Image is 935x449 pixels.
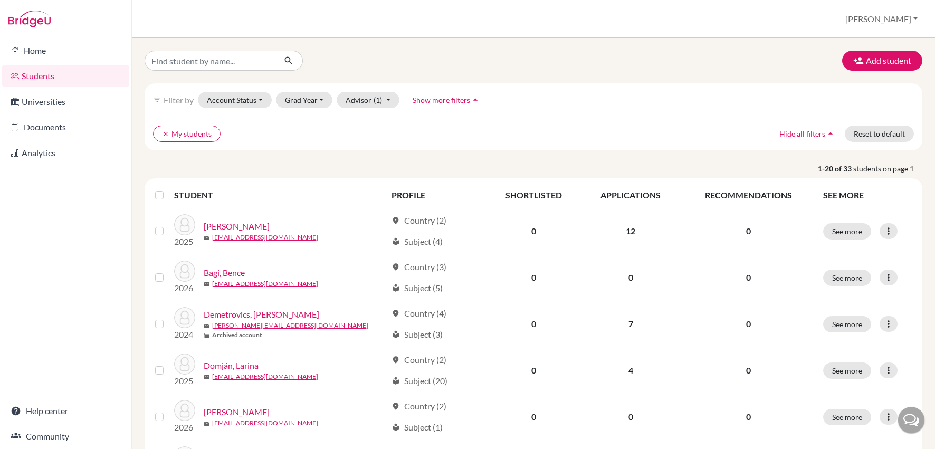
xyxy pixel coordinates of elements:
div: Subject (3) [392,328,443,341]
td: 0 [581,394,681,440]
th: STUDENT [174,183,385,208]
button: See more [823,270,871,286]
a: Documents [2,117,129,138]
a: Demetrovics, [PERSON_NAME] [204,308,319,321]
p: 0 [687,410,810,423]
button: See more [823,409,871,425]
button: Hide all filtersarrow_drop_up [770,126,845,142]
button: Reset to default [845,126,914,142]
input: Find student by name... [145,51,275,71]
span: students on page 1 [853,163,922,174]
span: location_on [392,263,400,271]
p: 2026 [174,421,195,434]
div: Country (3) [392,261,446,273]
button: Add student [842,51,922,71]
a: [PERSON_NAME] [204,406,270,418]
img: Bridge-U [8,11,51,27]
td: 7 [581,301,681,347]
p: 2024 [174,328,195,341]
span: location_on [392,356,400,364]
div: Subject (4) [392,235,443,248]
td: 4 [581,347,681,394]
th: RECOMMENDATIONS [681,183,817,208]
td: 0 [486,254,581,301]
button: clearMy students [153,126,221,142]
button: See more [823,362,871,379]
td: 0 [581,254,681,301]
span: local_library [392,330,400,339]
a: [PERSON_NAME] [204,220,270,233]
img: Eigler, András [174,400,195,421]
a: Universities [2,91,129,112]
img: Antosz, Lea [174,214,195,235]
td: 0 [486,301,581,347]
span: Hide all filters [779,129,825,138]
span: mail [204,421,210,427]
p: 2025 [174,375,195,387]
a: [EMAIL_ADDRESS][DOMAIN_NAME] [212,418,318,428]
span: mail [204,281,210,288]
a: Bagi, Bence [204,266,245,279]
th: SHORTLISTED [486,183,581,208]
a: Domján, Larina [204,359,259,372]
a: Help center [2,400,129,422]
div: Subject (5) [392,282,443,294]
i: clear [162,130,169,138]
strong: 1-20 of 33 [818,163,853,174]
a: [PERSON_NAME][EMAIL_ADDRESS][DOMAIN_NAME] [212,321,368,330]
span: local_library [392,237,400,246]
p: 2026 [174,282,195,294]
button: See more [823,223,871,240]
a: [EMAIL_ADDRESS][DOMAIN_NAME] [212,279,318,289]
th: APPLICATIONS [581,183,681,208]
div: Subject (20) [392,375,447,387]
span: location_on [392,402,400,410]
span: inventory_2 [204,332,210,339]
img: Domján, Larina [174,354,195,375]
span: local_library [392,284,400,292]
span: mail [204,323,210,329]
td: 12 [581,208,681,254]
th: SEE MORE [817,183,918,208]
td: 0 [486,347,581,394]
div: Country (2) [392,354,446,366]
button: Grad Year [276,92,333,108]
span: local_library [392,423,400,432]
span: location_on [392,309,400,318]
a: Home [2,40,129,61]
button: Advisor(1) [337,92,399,108]
a: Students [2,65,129,87]
img: Bagi, Bence [174,261,195,282]
a: [EMAIL_ADDRESS][DOMAIN_NAME] [212,233,318,242]
div: Country (4) [392,307,446,320]
div: Country (2) [392,400,446,413]
span: mail [204,374,210,380]
button: Show more filtersarrow_drop_up [404,92,490,108]
button: Account Status [198,92,272,108]
span: (1) [374,95,382,104]
i: arrow_drop_up [825,128,836,139]
i: arrow_drop_up [470,94,481,105]
p: 0 [687,225,810,237]
button: [PERSON_NAME] [841,9,922,29]
span: Show more filters [413,95,470,104]
button: See more [823,316,871,332]
p: 2025 [174,235,195,248]
i: filter_list [153,95,161,104]
th: PROFILE [385,183,486,208]
span: mail [204,235,210,241]
p: 0 [687,364,810,377]
p: 0 [687,318,810,330]
a: Analytics [2,142,129,164]
a: [EMAIL_ADDRESS][DOMAIN_NAME] [212,372,318,381]
div: Country (2) [392,214,446,227]
td: 0 [486,394,581,440]
td: 0 [486,208,581,254]
span: Filter by [164,95,194,105]
p: 0 [687,271,810,284]
img: Demetrovics, Benjamin [174,307,195,328]
b: Archived account [212,330,262,340]
a: Community [2,426,129,447]
div: Subject (1) [392,421,443,434]
span: location_on [392,216,400,225]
